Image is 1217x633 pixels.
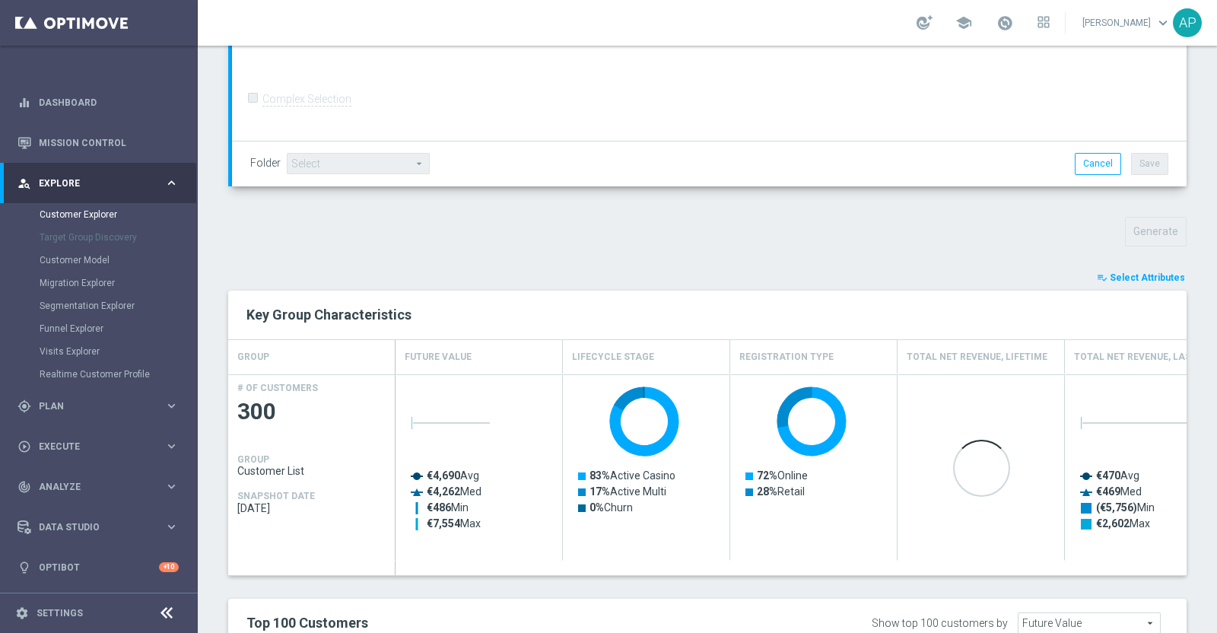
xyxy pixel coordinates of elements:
tspan: €4,690 [427,469,460,482]
button: gps_fixed Plan keyboard_arrow_right [17,400,180,412]
text: Online [757,469,808,482]
label: Complex Selection [262,92,351,107]
text: Med [1096,485,1142,498]
div: Press SPACE to select this row. [228,374,396,561]
button: equalizer Dashboard [17,97,180,109]
text: Min [427,501,469,514]
tspan: 83% [589,469,610,482]
tspan: 72% [757,469,777,482]
button: person_search Explore keyboard_arrow_right [17,177,180,189]
button: Data Studio keyboard_arrow_right [17,521,180,533]
tspan: 28% [757,485,777,498]
div: Realtime Customer Profile [40,363,196,386]
h2: Top 100 Customers [246,614,775,632]
text: Retail [757,485,805,498]
div: Migration Explorer [40,272,196,294]
text: Max [427,517,481,530]
div: Data Studio [17,520,164,534]
i: settings [15,606,29,620]
i: keyboard_arrow_right [164,520,179,534]
div: Customer Model [40,249,196,272]
text: Churn [589,501,633,514]
i: keyboard_arrow_right [164,479,179,494]
div: Show top 100 customers by [872,617,1008,630]
h4: # OF CUSTOMERS [237,383,318,393]
div: Funnel Explorer [40,317,196,340]
a: Customer Model [40,254,158,266]
i: gps_fixed [17,399,31,413]
tspan: €2,602 [1096,517,1130,530]
span: 300 [237,397,386,427]
span: Select Attributes [1110,272,1185,283]
i: equalizer [17,96,31,110]
div: Visits Explorer [40,340,196,363]
div: +10 [159,562,179,572]
span: Execute [39,442,164,451]
i: keyboard_arrow_right [164,176,179,190]
span: keyboard_arrow_down [1155,14,1171,31]
i: play_circle_outline [17,440,31,453]
span: Explore [39,179,164,188]
div: Mission Control [17,122,179,163]
a: Mission Control [39,122,179,163]
text: Min [1096,501,1155,514]
h4: GROUP [237,344,269,371]
button: track_changes Analyze keyboard_arrow_right [17,481,180,493]
a: Visits Explorer [40,345,158,358]
text: Active Casino [589,469,675,482]
i: keyboard_arrow_right [164,399,179,413]
button: Save [1131,153,1168,174]
a: Migration Explorer [40,277,158,289]
div: Execute [17,440,164,453]
h4: Total Net Revenue, Lifetime [907,344,1047,371]
text: Max [1096,517,1150,530]
label: Folder [250,157,281,170]
h4: GROUP [237,454,269,465]
i: playlist_add_check [1097,272,1107,283]
text: Med [427,485,481,498]
text: Avg [1096,469,1139,482]
div: Plan [17,399,164,413]
button: Mission Control [17,137,180,149]
a: [PERSON_NAME]keyboard_arrow_down [1081,11,1173,34]
div: lightbulb Optibot +10 [17,561,180,574]
h4: Lifecycle Stage [572,344,654,371]
div: Segmentation Explorer [40,294,196,317]
tspan: 0% [589,501,604,514]
a: Realtime Customer Profile [40,368,158,380]
tspan: €469 [1096,485,1120,498]
h4: Registration Type [739,344,834,371]
span: school [955,14,972,31]
div: Analyze [17,480,164,494]
tspan: €7,554 [427,517,461,530]
tspan: €4,262 [427,485,460,498]
h4: SNAPSHOT DATE [237,491,315,501]
a: Optibot [39,547,159,587]
span: Data Studio [39,523,164,532]
a: Customer Explorer [40,208,158,221]
tspan: 17% [589,485,610,498]
a: Dashboard [39,82,179,122]
button: playlist_add_check Select Attributes [1095,269,1187,286]
div: Explore [17,177,164,190]
div: AP [1173,8,1202,37]
span: 2025-09-28 [237,502,386,514]
span: Analyze [39,482,164,491]
div: Optibot [17,547,179,587]
button: Cancel [1075,153,1121,174]
a: Settings [37,609,83,618]
i: lightbulb [17,561,31,574]
div: Dashboard [17,82,179,122]
h4: Future Value [405,344,472,371]
div: play_circle_outline Execute keyboard_arrow_right [17,441,180,453]
i: person_search [17,177,31,190]
div: Target Group Discovery [40,226,196,249]
h2: Key Group Characteristics [246,306,1168,324]
span: Customer List [237,465,386,477]
div: Customer Explorer [40,203,196,226]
